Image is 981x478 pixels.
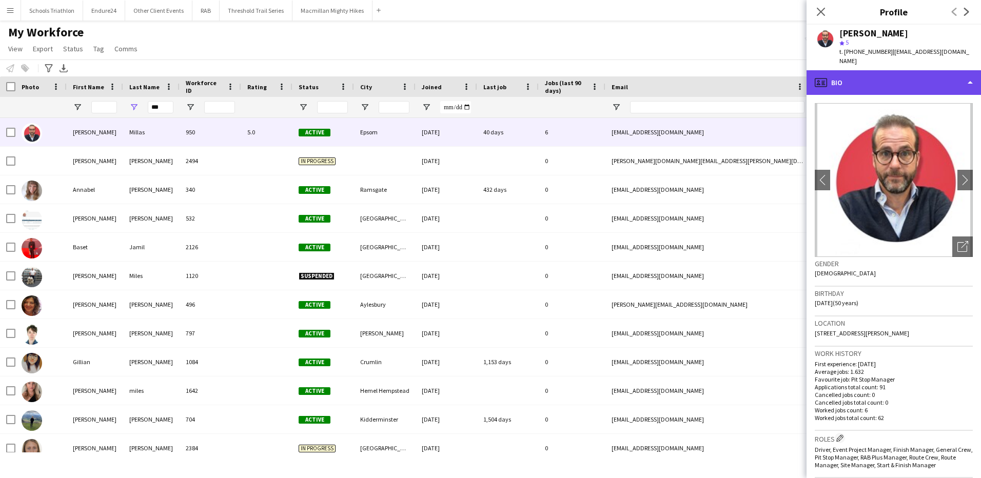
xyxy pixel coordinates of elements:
[440,101,471,113] input: Joined Filter Input
[180,290,241,318] div: 496
[416,319,477,347] div: [DATE]
[299,330,330,337] span: Active
[29,42,57,55] a: Export
[605,175,811,204] div: [EMAIL_ADDRESS][DOMAIN_NAME]
[539,434,605,462] div: 0
[67,290,123,318] div: [PERSON_NAME]
[220,1,292,21] button: Threshold Trail Series
[22,410,42,431] img: Henrietta Hunter-Hamilton
[125,1,192,21] button: Other Client Events
[180,147,241,175] div: 2494
[605,376,811,405] div: [EMAIL_ADDRESS][DOMAIN_NAME]
[33,44,53,53] span: Export
[605,233,811,261] div: [EMAIL_ADDRESS][DOMAIN_NAME]
[67,233,123,261] div: Baset
[539,233,605,261] div: 0
[241,118,292,146] div: 5.0
[22,238,42,258] img: Baset Jamil
[477,348,539,376] div: 1,153 days
[422,83,442,91] span: Joined
[123,118,180,146] div: Millas
[22,324,42,345] img: Frank Milham
[22,181,42,201] img: Annabel Mills
[815,259,973,268] h3: Gender
[299,301,330,309] span: Active
[114,44,138,53] span: Comms
[299,445,336,452] span: In progress
[360,103,369,112] button: Open Filter Menu
[477,175,539,204] div: 432 days
[123,204,180,232] div: [PERSON_NAME]
[299,244,330,251] span: Active
[299,103,308,112] button: Open Filter Menu
[605,434,811,462] div: [EMAIL_ADDRESS][DOMAIN_NAME]
[129,103,139,112] button: Open Filter Menu
[180,376,241,405] div: 1642
[57,62,70,74] app-action-btn: Export XLSX
[180,118,241,146] div: 950
[815,406,973,414] p: Worked jobs count: 6
[354,348,416,376] div: Crumlin
[180,262,241,290] div: 1120
[815,349,973,358] h3: Work history
[299,157,336,165] span: In progress
[545,79,587,94] span: Jobs (last 90 days)
[605,262,811,290] div: [EMAIL_ADDRESS][DOMAIN_NAME]
[93,44,104,53] span: Tag
[605,319,811,347] div: [EMAIL_ADDRESS][DOMAIN_NAME]
[123,405,180,433] div: [PERSON_NAME]
[612,103,621,112] button: Open Filter Menu
[67,204,123,232] div: [PERSON_NAME]
[180,405,241,433] div: 704
[73,83,104,91] span: First Name
[21,1,83,21] button: Schools Triathlon
[148,101,173,113] input: Last Name Filter Input
[815,399,973,406] p: Cancelled jobs total count: 0
[22,382,42,402] img: Hannah miles
[110,42,142,55] a: Comms
[539,405,605,433] div: 0
[67,175,123,204] div: Annabel
[22,83,39,91] span: Photo
[299,129,330,136] span: Active
[416,233,477,261] div: [DATE]
[123,319,180,347] div: [PERSON_NAME]
[416,147,477,175] div: [DATE]
[422,103,431,112] button: Open Filter Menu
[67,405,123,433] div: [PERSON_NAME]
[815,375,973,383] p: Favourite job: Pit Stop Manager
[839,48,969,65] span: | [EMAIL_ADDRESS][DOMAIN_NAME]
[839,29,908,38] div: [PERSON_NAME]
[354,175,416,204] div: Ramsgate
[815,329,909,337] span: [STREET_ADDRESS][PERSON_NAME]
[22,209,42,230] img: Barry McMillan
[539,348,605,376] div: 0
[299,186,330,194] span: Active
[123,147,180,175] div: [PERSON_NAME]
[8,25,84,40] span: My Workforce
[539,290,605,318] div: 0
[807,5,981,18] h3: Profile
[63,44,83,53] span: Status
[129,83,160,91] span: Last Name
[123,376,180,405] div: miles
[539,262,605,290] div: 0
[67,376,123,405] div: [PERSON_NAME]
[83,1,125,21] button: Endure24
[354,233,416,261] div: [GEOGRAPHIC_DATA]
[539,319,605,347] div: 0
[67,147,123,175] div: [PERSON_NAME]
[815,383,973,391] p: Applications total count: 91
[815,299,858,307] span: [DATE] (50 years)
[59,42,87,55] a: Status
[815,289,973,298] h3: Birthday
[539,175,605,204] div: 0
[89,42,108,55] a: Tag
[815,391,973,399] p: Cancelled jobs count: 0
[204,101,235,113] input: Workforce ID Filter Input
[22,123,42,144] img: Alban Millas
[952,236,973,257] div: Open photos pop-in
[123,348,180,376] div: [PERSON_NAME]
[180,233,241,261] div: 2126
[186,79,223,94] span: Workforce ID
